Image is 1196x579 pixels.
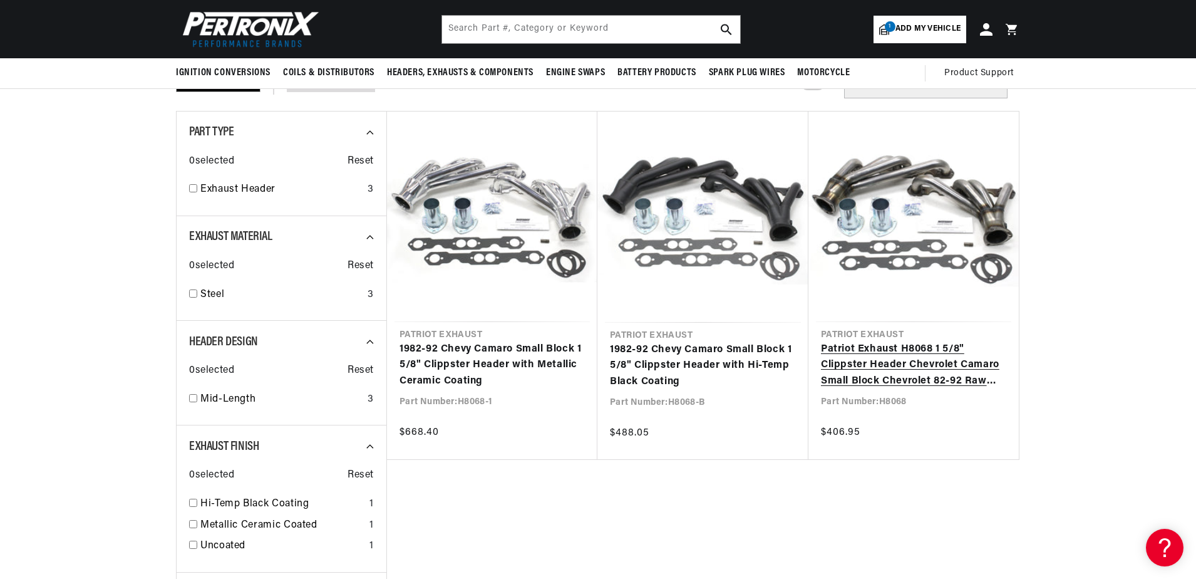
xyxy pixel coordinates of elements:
[895,23,961,35] span: Add my vehicle
[797,66,850,80] span: Motorcycle
[200,182,363,198] a: Exhaust Header
[368,287,374,303] div: 3
[610,342,796,390] a: 1982-92 Chevy Camaro Small Block 1 5/8" Clippster Header with Hi-Temp Black Coating
[369,496,374,513] div: 1
[703,58,791,88] summary: Spark Plug Wires
[944,58,1020,88] summary: Product Support
[617,66,696,80] span: Battery Products
[189,231,272,243] span: Exhaust Material
[189,467,234,484] span: 0 selected
[189,126,234,138] span: Part Type
[348,467,374,484] span: Reset
[348,363,374,379] span: Reset
[791,58,856,88] summary: Motorcycle
[369,538,374,555] div: 1
[348,154,374,170] span: Reset
[944,66,1014,80] span: Product Support
[189,258,234,274] span: 0 selected
[200,518,364,534] a: Metallic Ceramic Coated
[189,363,234,379] span: 0 selected
[369,518,374,534] div: 1
[713,16,740,43] button: search button
[368,392,374,408] div: 3
[348,258,374,274] span: Reset
[442,16,740,43] input: Search Part #, Category or Keyword
[885,21,895,32] span: 1
[189,154,234,170] span: 0 selected
[709,66,785,80] span: Spark Plug Wires
[400,342,585,390] a: 1982-92 Chevy Camaro Small Block 1 5/8" Clippster Header with Metallic Ceramic Coating
[277,58,381,88] summary: Coils & Distributors
[200,392,363,408] a: Mid-Length
[874,16,966,43] a: 1Add my vehicle
[176,58,277,88] summary: Ignition Conversions
[368,182,374,198] div: 3
[200,496,364,513] a: Hi-Temp Black Coating
[387,66,534,80] span: Headers, Exhausts & Components
[200,538,364,555] a: Uncoated
[821,342,1006,390] a: Patriot Exhaust H8068 1 5/8" Clippster Header Chevrolet Camaro Small Block Chevrolet 82-92 Raw Steel
[381,58,540,88] summary: Headers, Exhausts & Components
[540,58,611,88] summary: Engine Swaps
[283,66,374,80] span: Coils & Distributors
[611,58,703,88] summary: Battery Products
[189,336,258,348] span: Header Design
[176,66,271,80] span: Ignition Conversions
[546,66,605,80] span: Engine Swaps
[200,287,363,303] a: Steel
[176,8,320,51] img: Pertronix
[189,441,259,453] span: Exhaust Finish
